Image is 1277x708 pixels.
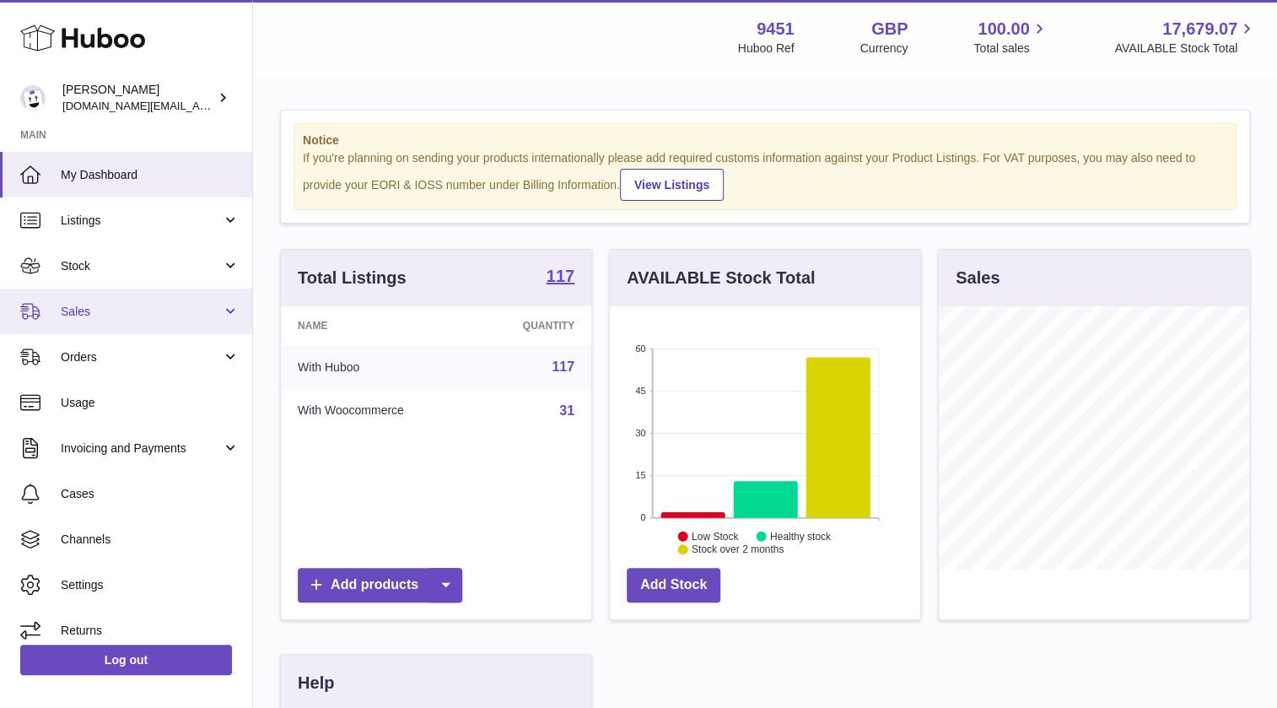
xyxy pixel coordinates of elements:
a: View Listings [620,169,724,201]
text: Low Stock [692,530,739,542]
span: [DOMAIN_NAME][EMAIL_ADDRESS][DOMAIN_NAME] [62,99,336,112]
span: 17,679.07 [1162,18,1237,41]
span: Settings [61,577,240,593]
text: Stock over 2 months [692,543,784,555]
span: AVAILABLE Stock Total [1114,41,1257,57]
a: 117 [547,268,574,288]
span: My Dashboard [61,167,240,183]
strong: 117 [547,268,574,284]
text: 15 [635,470,645,480]
text: 45 [635,386,645,396]
a: Log out [20,645,232,675]
text: Healthy stock [770,530,832,542]
h3: Total Listings [298,267,407,289]
strong: 9451 [757,18,795,41]
span: Usage [61,395,240,411]
span: Listings [61,213,222,229]
span: Stock [61,258,222,274]
span: 100.00 [978,18,1029,41]
span: Total sales [973,41,1048,57]
text: 0 [640,512,645,522]
a: Add products [298,568,462,603]
a: 31 [559,403,574,418]
span: Cases [61,486,240,502]
img: amir.ch@gmail.com [20,85,46,111]
text: 60 [635,343,645,354]
td: With Woocommerce [281,389,473,433]
span: Orders [61,349,222,365]
div: Huboo Ref [738,41,795,57]
a: 117 [552,359,574,374]
a: Add Stock [627,568,720,603]
h3: AVAILABLE Stock Total [627,267,815,289]
div: If you're planning on sending your products internationally please add required customs informati... [303,150,1227,201]
span: Returns [61,623,240,639]
span: Channels [61,532,240,548]
div: Currency [860,41,908,57]
span: Sales [61,304,222,320]
td: With Huboo [281,345,473,389]
th: Name [281,306,473,345]
strong: Notice [303,132,1227,149]
h3: Sales [956,267,1000,289]
a: 17,679.07 AVAILABLE Stock Total [1114,18,1257,57]
a: 100.00 Total sales [973,18,1048,57]
h3: Help [298,672,334,694]
th: Quantity [473,306,591,345]
strong: GBP [871,18,908,41]
span: Invoicing and Payments [61,440,222,457]
div: [PERSON_NAME] [62,82,214,114]
text: 30 [635,428,645,438]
